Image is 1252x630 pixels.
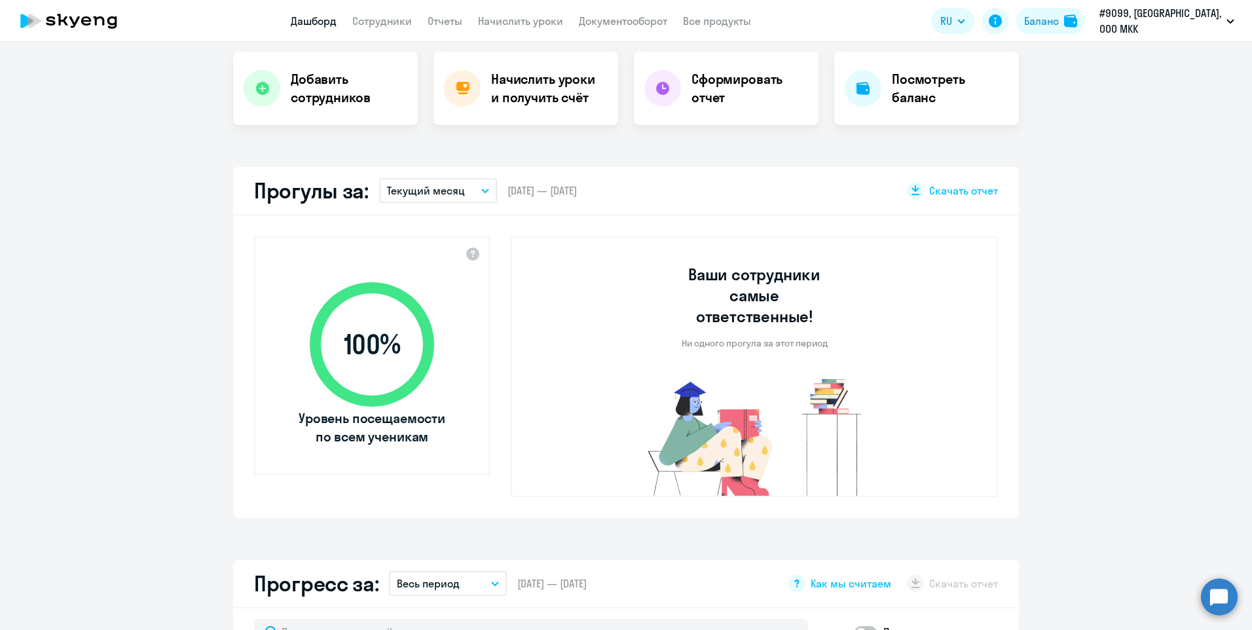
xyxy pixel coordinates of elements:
[397,576,460,591] p: Весь период
[1064,14,1077,28] img: balance
[940,13,952,29] span: RU
[517,576,587,591] span: [DATE] — [DATE]
[1016,8,1085,34] button: Балансbalance
[297,329,447,360] span: 100 %
[931,8,974,34] button: RU
[387,183,465,198] p: Текущий месяц
[507,183,577,198] span: [DATE] — [DATE]
[691,70,808,107] h4: Сформировать отчет
[929,183,998,198] span: Скачать отчет
[811,576,891,591] span: Как мы считаем
[491,70,605,107] h4: Начислить уроки и получить счёт
[352,14,412,28] a: Сотрудники
[1093,5,1241,37] button: #9099, [GEOGRAPHIC_DATA], ООО МКК
[428,14,462,28] a: Отчеты
[478,14,563,28] a: Начислить уроки
[682,337,828,349] p: Ни одного прогула за этот период
[291,14,337,28] a: Дашборд
[254,570,378,597] h2: Прогресс за:
[1024,13,1059,29] div: Баланс
[254,177,369,204] h2: Прогулы за:
[379,178,497,203] button: Текущий месяц
[297,409,447,446] span: Уровень посещаемости по всем ученикам
[1099,5,1221,37] p: #9099, [GEOGRAPHIC_DATA], ООО МКК
[892,70,1008,107] h4: Посмотреть баланс
[683,14,751,28] a: Все продукты
[291,70,407,107] h4: Добавить сотрудников
[389,571,507,596] button: Весь период
[579,14,667,28] a: Документооборот
[623,375,886,496] img: no-truants
[671,264,839,327] h3: Ваши сотрудники самые ответственные!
